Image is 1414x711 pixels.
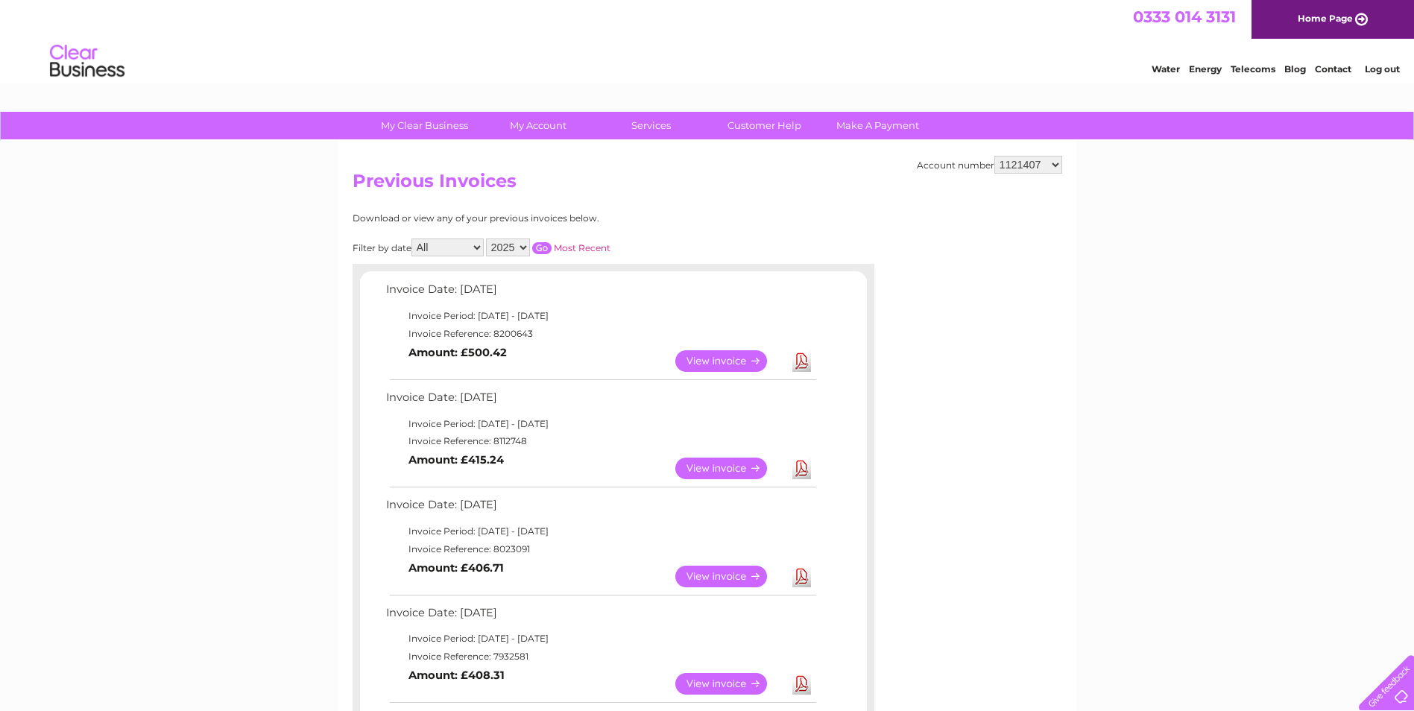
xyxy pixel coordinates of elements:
[792,350,811,372] a: Download
[675,673,785,695] a: View
[590,112,713,139] a: Services
[363,112,486,139] a: My Clear Business
[382,495,818,522] td: Invoice Date: [DATE]
[382,648,818,666] td: Invoice Reference: 7932581
[382,325,818,343] td: Invoice Reference: 8200643
[1231,63,1275,75] a: Telecoms
[382,630,818,648] td: Invoice Period: [DATE] - [DATE]
[792,566,811,587] a: Download
[675,350,785,372] a: View
[792,673,811,695] a: Download
[408,453,504,467] b: Amount: £415.24
[382,603,818,631] td: Invoice Date: [DATE]
[382,540,818,558] td: Invoice Reference: 8023091
[792,458,811,479] a: Download
[1284,63,1306,75] a: Blog
[816,112,939,139] a: Make A Payment
[382,522,818,540] td: Invoice Period: [DATE] - [DATE]
[1315,63,1351,75] a: Contact
[382,388,818,415] td: Invoice Date: [DATE]
[1152,63,1180,75] a: Water
[382,415,818,433] td: Invoice Period: [DATE] - [DATE]
[476,112,599,139] a: My Account
[353,238,744,256] div: Filter by date
[1133,7,1236,26] a: 0333 014 3131
[356,8,1060,72] div: Clear Business is a trading name of Verastar Limited (registered in [GEOGRAPHIC_DATA] No. 3667643...
[1365,63,1400,75] a: Log out
[408,669,505,682] b: Amount: £408.31
[382,279,818,307] td: Invoice Date: [DATE]
[408,346,507,359] b: Amount: £500.42
[408,561,504,575] b: Amount: £406.71
[703,112,826,139] a: Customer Help
[675,566,785,587] a: View
[353,213,744,224] div: Download or view any of your previous invoices below.
[382,432,818,450] td: Invoice Reference: 8112748
[353,171,1062,199] h2: Previous Invoices
[554,242,610,253] a: Most Recent
[382,307,818,325] td: Invoice Period: [DATE] - [DATE]
[49,39,125,84] img: logo.png
[917,156,1062,174] div: Account number
[1189,63,1222,75] a: Energy
[675,458,785,479] a: View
